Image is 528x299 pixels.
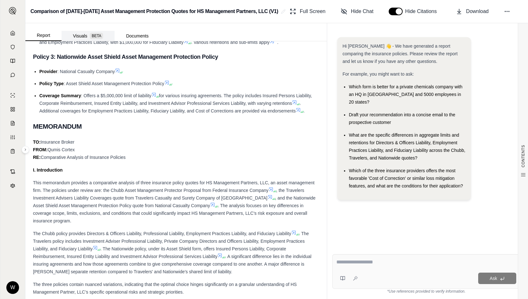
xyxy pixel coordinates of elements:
[81,93,152,98] span: : Offers a $5,000,000 limit of liability
[39,93,312,106] span: for various insuring agreements. The policy includes Insured Persons Liability, Corporate Reimbur...
[115,31,160,41] button: Documents
[490,276,497,281] span: Ask
[39,32,318,45] span: : Provides $5,000,000 limit for Investment Adviser Professional Liability, Private Company Direct...
[64,81,164,86] span: : Asset Shield Asset Management Protection Policy
[191,40,269,45] span: . Various retentions and sub-limits apply
[338,5,376,18] button: Hide Chat
[25,30,62,41] button: Report
[39,69,57,74] span: Provider
[30,6,278,17] h2: Comparison of [DATE]-[DATE] Asset Management Protection Quotes for HS Management Partners, LLC (V1)
[300,8,326,15] span: Full Screen
[4,27,21,39] a: Home
[342,44,458,64] span: Hi [PERSON_NAME] 👋 - We have generated a report comparing the insurance policies. Please review t...
[466,8,489,15] span: Download
[9,7,16,15] img: Expand sidebar
[4,55,21,67] a: Prompt Library
[33,139,41,145] strong: TO:
[4,131,21,144] a: Custom Report
[303,108,305,113] span: .
[4,69,21,81] a: Chat
[33,51,319,63] h3: Policy 3: Nationwide Asset Shield Asset Management Protection Policy
[478,273,516,284] button: Ask
[405,8,441,15] span: Hide Citations
[33,231,309,251] span: . The Travelers policy includes Investment Adviser Professional Liability, Private Company Direct...
[351,8,373,15] span: Hide Chat
[521,145,526,167] span: CONTENTS
[4,103,21,116] a: Policy Comparisons
[90,33,103,39] span: BETA
[22,146,29,153] button: Expand sidebar
[33,203,307,223] span: . The analysis focuses on key differences in coverage scope, limits, exclusions, and conditions t...
[4,117,21,130] a: Claim Coverage
[57,69,115,74] span: : National Casualty Company
[33,180,314,193] span: This memorandum provides a comparative analysis of three insurance policy quotes for HS Managemen...
[332,289,520,294] div: *Use references provided to verify information.
[33,246,286,259] span: . The Nationwide policy, under its Asset Shield form, offers Insured Persons Liability, Corporate...
[33,155,41,160] strong: RE:
[62,31,115,41] button: Visuals
[39,93,81,98] span: Coverage Summary
[349,168,463,188] span: Which of the three insurance providers offers the most favorable 'Cost of Correction' or similar ...
[287,5,328,18] button: Full Screen
[277,40,278,45] span: .
[453,5,491,18] button: Download
[41,155,126,160] span: Comparative Analysis of Insurance Policies
[33,120,319,133] h2: MEMORANDUM
[4,145,21,158] a: Coverage Table
[4,89,21,102] a: Single Policy
[349,133,465,160] span: What are the specific differences in aggregate limits and retentions for Directors & Officers Lia...
[6,281,19,294] div: W
[349,112,455,125] span: Draft your recommendation into a concise email to the prospective customer
[33,231,291,236] span: The Chubb policy provides Directors & Officers Liability, Professional Liability, Employment Prac...
[39,81,64,86] span: Policy Type
[4,165,21,178] a: Contract Analysis
[48,147,75,152] span: Qumis Cortex
[33,167,63,173] strong: I. Introduction
[349,84,462,105] span: Which form is better for a private chemicals company with an HQ in [GEOGRAPHIC_DATA] and 5000 emp...
[342,71,414,77] span: For example, you might want to ask:
[6,4,19,17] button: Expand sidebar
[33,147,48,152] strong: FROM:
[4,179,21,192] a: Legal Search Engine
[33,282,297,295] span: The three policies contain nuanced variations, indicating that the optimal choice hinges signific...
[33,254,311,274] span: . A significant difference lies in the individual insuring agreements and how those agreements co...
[4,41,21,53] a: Documents Vault
[41,139,75,145] span: Insurance Broker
